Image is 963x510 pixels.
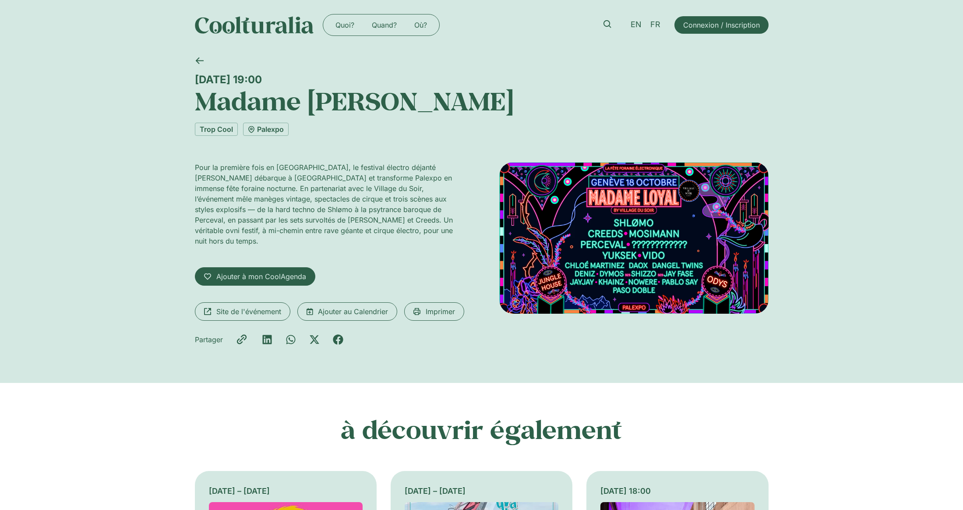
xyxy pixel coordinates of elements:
[626,18,646,31] a: EN
[600,485,754,497] div: [DATE] 18:00
[631,20,642,29] span: EN
[406,18,436,32] a: Où?
[363,18,406,32] a: Quand?
[195,162,464,246] p: Pour la première fois en [GEOGRAPHIC_DATA], le festival électro déjanté [PERSON_NAME] débarque à ...
[297,302,397,321] a: Ajouter au Calendrier
[195,414,769,444] h2: à découvrir également
[327,18,436,32] nav: Menu
[195,73,769,86] div: [DATE] 19:00
[195,267,315,286] a: Ajouter à mon CoolAgenda
[674,16,769,34] a: Connexion / Inscription
[209,485,363,497] div: [DATE] – [DATE]
[318,306,388,317] span: Ajouter au Calendrier
[195,86,769,116] h1: Madame [PERSON_NAME]
[426,306,455,317] span: Imprimer
[262,334,272,345] div: Partager sur linkedin
[327,18,363,32] a: Quoi?
[333,334,343,345] div: Partager sur facebook
[404,302,464,321] a: Imprimer
[405,485,558,497] div: [DATE] – [DATE]
[309,334,320,345] div: Partager sur x-twitter
[195,123,238,136] a: Trop Cool
[195,334,223,345] div: Partager
[650,20,660,29] span: FR
[195,302,290,321] a: Site de l'événement
[216,271,306,282] span: Ajouter à mon CoolAgenda
[286,334,296,345] div: Partager sur whatsapp
[243,123,289,136] a: Palexpo
[683,20,760,30] span: Connexion / Inscription
[646,18,665,31] a: FR
[216,306,281,317] span: Site de l'événement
